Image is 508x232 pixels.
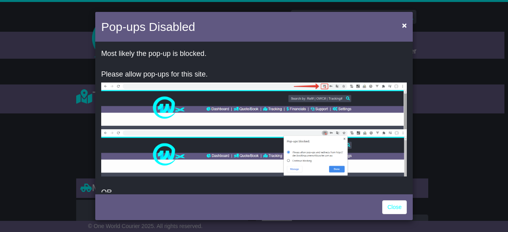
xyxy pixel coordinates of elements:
[382,200,407,214] a: Close
[101,82,407,129] img: allow-popup-1.png
[402,21,407,30] span: ×
[101,50,407,58] p: Most likely the pop-up is blocked.
[101,18,195,36] h4: Pop-ups Disabled
[101,70,407,79] p: Please allow pop-ups for this site.
[101,129,407,176] img: allow-popup-2.png
[398,17,411,33] button: Close
[95,44,413,192] div: OR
